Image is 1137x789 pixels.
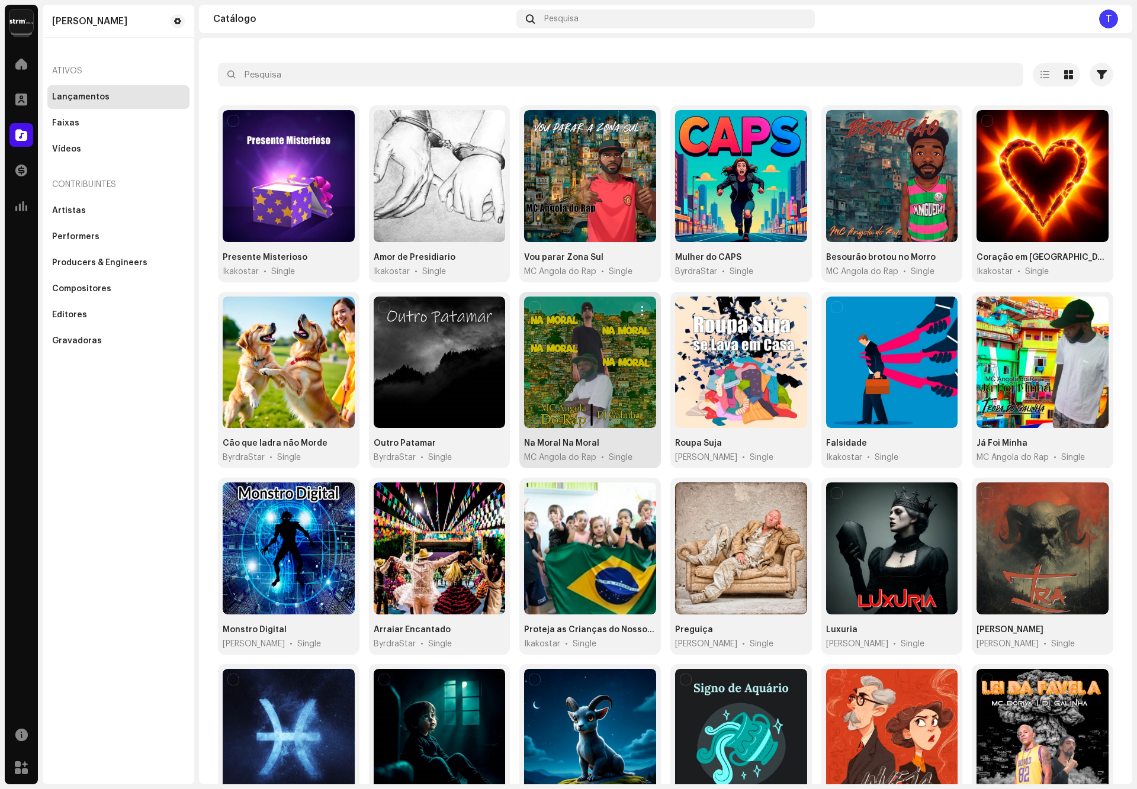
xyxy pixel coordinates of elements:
div: Faixas [52,118,79,128]
div: Single [901,638,924,650]
div: Single [1025,266,1049,278]
div: Lançamentos [52,92,110,102]
div: Mulher do CAPS [675,252,741,263]
re-m-nav-item: Vídeos [47,137,189,161]
div: Single [750,452,773,463]
span: • [420,452,423,463]
span: Ikakostar [977,266,1013,278]
span: Michelly Pecadora [675,638,737,650]
div: Single [277,452,301,463]
span: • [290,638,293,650]
span: Ikakostar [223,266,259,278]
span: • [903,266,906,278]
div: Catálogo [213,14,512,24]
re-m-nav-item: Artistas [47,199,189,223]
div: Cão que ladra não Morde [223,437,327,449]
span: • [1054,452,1056,463]
re-a-nav-header: Ativos [47,57,189,85]
div: Single [750,638,773,650]
div: Single [573,638,596,650]
span: • [722,266,725,278]
div: Single [297,638,321,650]
div: Single [1061,452,1085,463]
span: • [415,266,417,278]
span: Dom Maloqueiro [675,452,737,463]
span: • [867,452,870,463]
div: Single [1051,638,1075,650]
div: Vou parar Zona Sul [524,252,603,263]
div: Performers [52,232,99,241]
div: Presente Misterioso [223,252,307,263]
div: Ira [977,624,1043,636]
span: Michelly Pecadora [977,638,1039,650]
input: Pesquisa [218,63,1023,86]
span: Pesquisa [544,14,579,24]
div: Monstro Digital [223,624,287,636]
div: Producers & Engineers [52,258,147,268]
img: 408b884b-546b-4518-8448-1008f9c76b02 [9,9,33,33]
div: Single [609,266,632,278]
span: ByrdraStar [374,452,416,463]
span: ByrdraStar [374,638,416,650]
re-m-nav-item: Compositores [47,277,189,301]
div: Vídeos [52,144,81,154]
div: T [1099,9,1118,28]
re-m-nav-item: Gravadoras [47,329,189,353]
re-m-nav-item: Performers [47,225,189,249]
div: Single [271,266,295,278]
re-m-nav-item: Editores [47,303,189,327]
div: Compositores [52,284,111,294]
div: Arraiar Encantado [374,624,451,636]
div: Single [428,638,452,650]
div: Single [609,452,632,463]
span: ByrdraStar [675,266,717,278]
span: • [742,452,745,463]
div: Single [911,266,934,278]
div: Yuri [52,17,127,26]
re-m-nav-item: Lançamentos [47,85,189,109]
div: Single [875,452,898,463]
span: Dom Maloqueiro [223,638,285,650]
div: Editores [52,310,87,320]
span: Ikakostar [524,638,560,650]
span: • [893,638,896,650]
span: • [420,638,423,650]
div: Single [730,266,753,278]
div: Single [422,266,446,278]
div: Falsidade [826,437,867,449]
div: Single [428,452,452,463]
div: Coração em Chamas [977,252,1109,263]
span: Ikakostar [826,452,862,463]
span: MC Angola do Rap [826,266,898,278]
span: • [1017,266,1020,278]
span: ByrdraStar [223,452,265,463]
div: Luxuria [826,624,857,636]
div: Proteja as Crianças do Nosso Brasil [524,624,656,636]
re-a-nav-header: Contribuintes [47,170,189,199]
div: Na Moral Na Moral [524,437,599,449]
span: • [565,638,568,650]
div: Besourão brotou no Morro [826,252,936,263]
div: Artistas [52,206,86,215]
re-m-nav-item: Producers & Engineers [47,251,189,275]
div: Amor de Presidiario [374,252,455,263]
span: • [601,452,604,463]
div: Preguiça [675,624,713,636]
span: • [264,266,266,278]
div: Gravadoras [52,336,102,346]
span: MC Angola do Rap [977,452,1049,463]
span: MC Angola do Rap [524,452,596,463]
div: Já Foi Minha [977,437,1027,449]
span: Ikakostar [374,266,410,278]
div: Outro Patamar [374,437,436,449]
span: • [742,638,745,650]
span: MC Angola do Rap [524,266,596,278]
re-m-nav-item: Faixas [47,111,189,135]
div: Roupa Suja [675,437,722,449]
span: • [1043,638,1046,650]
span: • [601,266,604,278]
span: • [269,452,272,463]
span: Michelly Pecadora [826,638,888,650]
